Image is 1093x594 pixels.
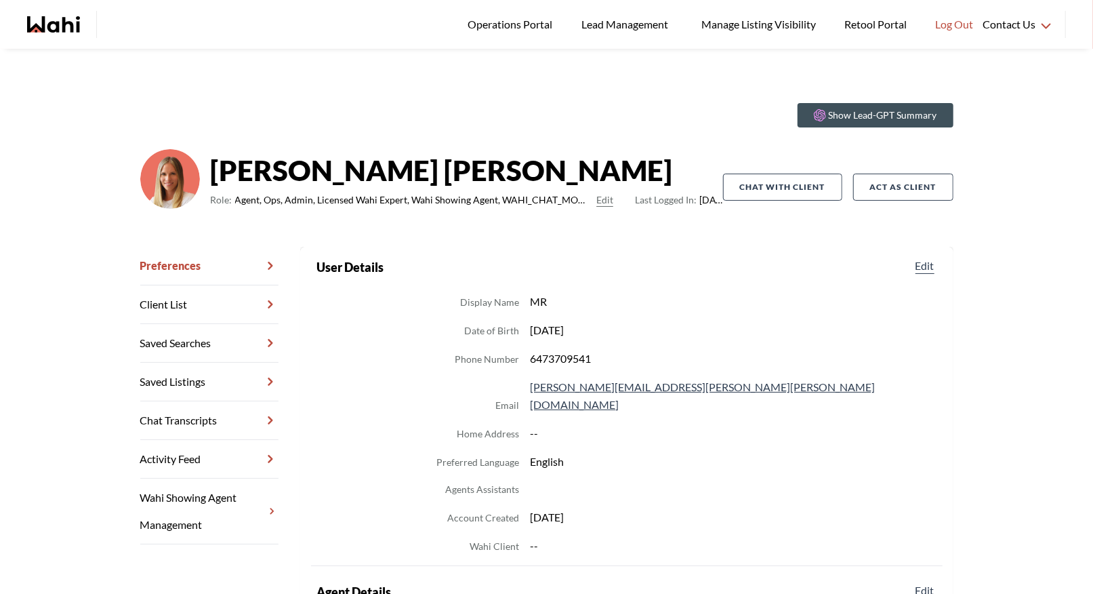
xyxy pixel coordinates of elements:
[140,285,279,324] a: Client List
[140,479,279,544] a: Wahi Showing Agent Management
[531,509,937,526] dd: [DATE]
[140,401,279,440] a: Chat Transcripts
[844,16,911,33] span: Retool Portal
[470,538,520,555] dt: Wahi Client
[140,324,279,363] a: Saved Searches
[140,363,279,401] a: Saved Listings
[461,294,520,311] dt: Display Name
[531,378,937,414] dd: [PERSON_NAME][EMAIL_ADDRESS][PERSON_NAME][PERSON_NAME][DOMAIN_NAME]
[635,194,697,205] span: Last Logged In:
[211,192,232,208] span: Role:
[723,174,842,201] button: Chat with client
[455,351,520,368] dt: Phone Number
[913,258,937,274] button: Edit
[468,16,557,33] span: Operations Portal
[496,397,520,414] dt: Email
[140,247,279,285] a: Preferences
[140,149,200,209] img: 0f07b375cde2b3f9.png
[531,321,937,339] dd: [DATE]
[531,350,937,368] dd: 6473709541
[446,481,520,498] dt: Agents Assistants
[235,192,592,208] span: Agent, Ops, Admin, Licensed Wahi Expert, Wahi Showing Agent, WAHI_CHAT_MODERATOR
[596,192,613,208] button: Edit
[581,16,673,33] span: Lead Management
[531,537,937,555] dd: --
[635,192,722,208] span: [DATE]
[448,510,520,526] dt: Account Created
[140,440,279,479] a: Activity Feed
[829,108,937,122] p: Show Lead-GPT Summary
[457,426,520,442] dt: Home Address
[27,16,80,33] a: Wahi homepage
[531,453,937,471] dd: English
[531,424,937,442] dd: --
[465,323,520,339] dt: Date of Birth
[853,174,953,201] button: Act as Client
[316,258,384,277] h2: User Details
[437,454,520,471] dt: Preferred Language
[935,16,973,33] span: Log Out
[798,103,953,127] button: Show Lead-GPT Summary
[697,16,820,33] span: Manage Listing Visibility
[531,293,937,311] dd: MR
[211,150,723,191] strong: [PERSON_NAME] [PERSON_NAME]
